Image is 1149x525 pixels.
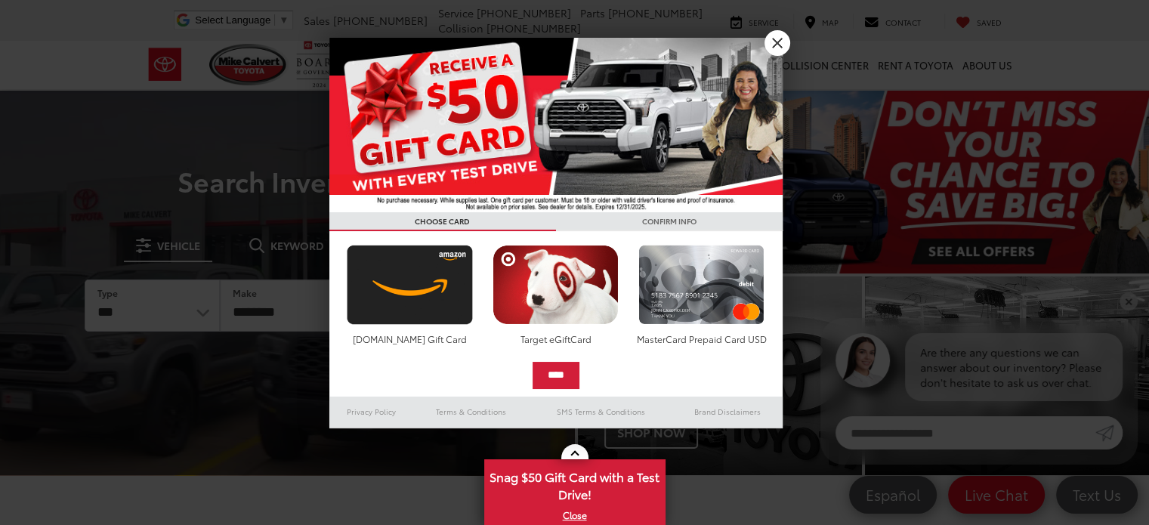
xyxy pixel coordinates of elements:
[530,403,672,421] a: SMS Terms & Conditions
[343,245,477,325] img: amazoncard.png
[672,403,783,421] a: Brand Disclaimers
[556,212,783,231] h3: CONFIRM INFO
[486,461,664,507] span: Snag $50 Gift Card with a Test Drive!
[635,332,768,345] div: MasterCard Prepaid Card USD
[413,403,529,421] a: Terms & Conditions
[489,332,622,345] div: Target eGiftCard
[329,212,556,231] h3: CHOOSE CARD
[635,245,768,325] img: mastercard.png
[489,245,622,325] img: targetcard.png
[329,403,414,421] a: Privacy Policy
[329,38,783,212] img: 55838_top_625864.jpg
[343,332,477,345] div: [DOMAIN_NAME] Gift Card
